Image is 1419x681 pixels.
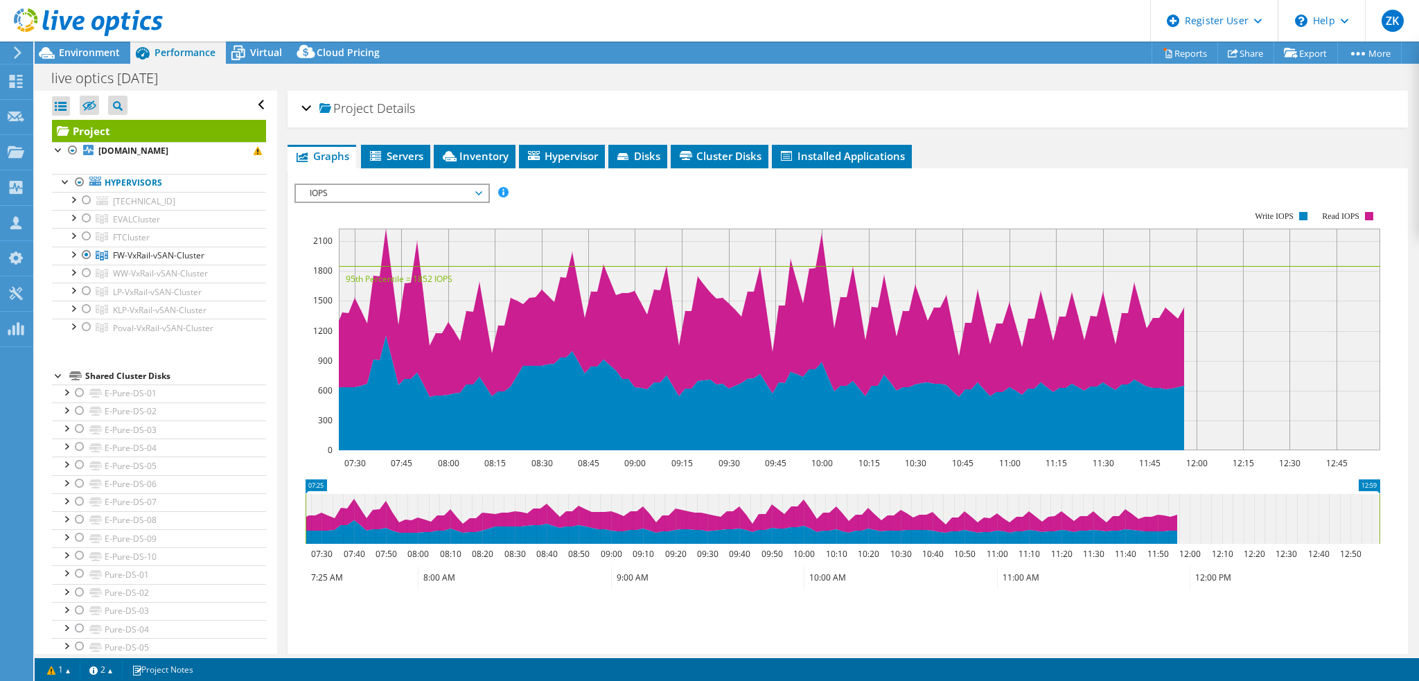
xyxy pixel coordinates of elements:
[1295,15,1307,27] svg: \n
[113,286,202,298] span: LP-VxRail-vSAN-Cluster
[728,548,750,560] text: 09:40
[52,511,266,529] a: E-Pure-DS-08
[953,548,975,560] text: 10:50
[52,475,266,493] a: E-Pure-DS-06
[1325,457,1347,469] text: 12:45
[1138,457,1160,469] text: 11:45
[761,548,782,560] text: 09:50
[52,142,266,160] a: [DOMAIN_NAME]
[1337,42,1402,64] a: More
[37,661,80,678] a: 1
[343,548,364,560] text: 07:40
[1147,548,1168,560] text: 11:50
[1082,548,1104,560] text: 11:30
[52,384,266,403] a: E-Pure-DS-01
[1322,211,1359,221] text: Read IOPS
[1211,548,1233,560] text: 12:10
[310,548,332,560] text: 07:30
[764,457,786,469] text: 09:45
[294,149,349,163] span: Graphs
[1255,211,1294,221] text: Write IOPS
[1050,548,1072,560] text: 11:20
[1152,42,1218,64] a: Reports
[52,620,266,638] a: Pure-DS-04
[577,457,599,469] text: 08:45
[155,46,215,59] span: Performance
[52,584,266,602] a: Pure-DS-02
[439,548,461,560] text: 08:10
[1273,42,1338,64] a: Export
[317,46,380,59] span: Cloud Pricing
[632,548,653,560] text: 09:10
[779,149,905,163] span: Installed Applications
[696,548,718,560] text: 09:30
[624,457,645,469] text: 09:00
[52,265,266,283] a: WW-VxRail-vSAN-Cluster
[319,102,373,116] span: Project
[52,493,266,511] a: E-Pure-DS-07
[441,149,509,163] span: Inventory
[313,235,333,247] text: 2100
[368,149,423,163] span: Servers
[678,149,761,163] span: Cluster Disks
[1307,548,1329,560] text: 12:40
[377,100,415,116] span: Details
[1275,548,1296,560] text: 12:30
[45,71,179,86] h1: live optics [DATE]
[52,547,266,565] a: E-Pure-DS-10
[113,213,160,225] span: EVALCluster
[313,265,333,276] text: 1800
[52,174,266,192] a: Hypervisors
[52,602,266,620] a: Pure-DS-03
[318,384,333,396] text: 600
[671,457,692,469] text: 09:15
[113,304,206,316] span: KLP-VxRail-vSAN-Cluster
[951,457,973,469] text: 10:45
[504,548,525,560] text: 08:30
[52,210,266,228] a: EVALCluster
[390,457,412,469] text: 07:45
[85,368,266,384] div: Shared Cluster Disks
[615,149,660,163] span: Disks
[922,548,943,560] text: 10:40
[793,548,814,560] text: 10:00
[52,228,266,246] a: FTCluster
[59,46,120,59] span: Environment
[1179,548,1200,560] text: 12:00
[52,192,266,210] a: [TECHNICAL_ID]
[52,565,266,583] a: Pure-DS-01
[113,322,213,334] span: Poval-VxRail-vSAN-Cluster
[328,444,333,456] text: 0
[113,267,208,279] span: WW-VxRail-vSAN-Cluster
[1217,42,1274,64] a: Share
[52,247,266,265] a: FW-VxRail-vSAN-Cluster
[52,439,266,457] a: E-Pure-DS-04
[1232,457,1253,469] text: 12:15
[80,661,123,678] a: 2
[52,301,266,319] a: KLP-VxRail-vSAN-Cluster
[52,319,266,337] a: Poval-VxRail-vSAN-Cluster
[1018,548,1039,560] text: 11:10
[52,403,266,421] a: E-Pure-DS-02
[318,355,333,366] text: 900
[858,457,879,469] text: 10:15
[1243,548,1264,560] text: 12:20
[531,457,552,469] text: 08:30
[998,457,1020,469] text: 11:00
[313,294,333,306] text: 1500
[346,273,452,285] text: 95th Percentile = 1852 IOPS
[437,457,459,469] text: 08:00
[664,548,686,560] text: 09:20
[98,145,168,157] b: [DOMAIN_NAME]
[375,548,396,560] text: 07:50
[567,548,589,560] text: 08:50
[313,325,333,337] text: 1200
[52,120,266,142] a: Project
[122,661,203,678] a: Project Notes
[811,457,832,469] text: 10:00
[890,548,911,560] text: 10:30
[986,548,1007,560] text: 11:00
[52,457,266,475] a: E-Pure-DS-05
[407,548,428,560] text: 08:00
[1382,10,1404,32] span: ZK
